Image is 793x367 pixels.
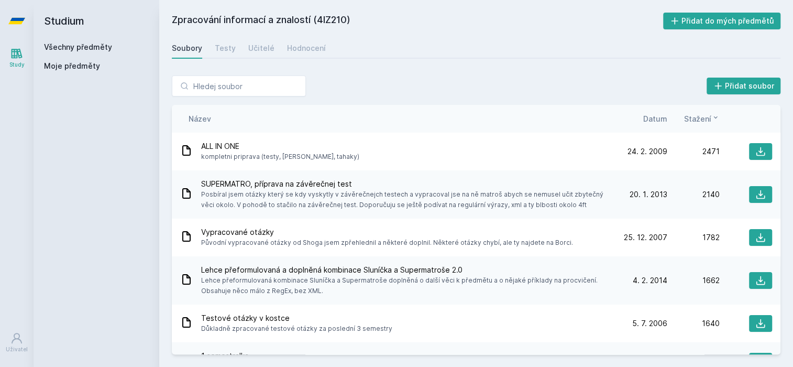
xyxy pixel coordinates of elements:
[624,232,667,243] span: 25. 12. 2007
[201,141,359,152] span: ALL IN ONE
[630,189,667,200] span: 20. 1. 2013
[667,146,720,157] div: 2471
[189,113,211,124] button: Název
[627,146,667,157] span: 24. 2. 2009
[633,275,667,286] span: 4. 2. 2014
[201,189,611,210] span: Posbíral jsem otázky který se kdy vyskytly v závěrečnejch testech a vypracoval jse na ně matroš a...
[172,43,202,53] div: Soubory
[9,61,25,69] div: Study
[215,38,236,59] a: Testy
[684,113,711,124] span: Stažení
[667,275,720,286] div: 1662
[667,318,720,329] div: 1640
[663,13,781,29] button: Přidat do mých předmětů
[215,43,236,53] div: Testy
[201,275,611,296] span: Lehce přeformulovaná kombinace Sluníčka a Supermatroše doplněná o další věci k předmětu a o nějak...
[684,113,720,124] button: Stažení
[248,43,274,53] div: Učitelé
[201,265,611,275] span: Lehce přeformulovaná a doplněná kombinace Sluníčka a Supermatroše 2.0
[287,43,326,53] div: Hodnocení
[632,318,667,329] span: 5. 7. 2006
[201,227,573,238] span: Vypracované otázky
[248,38,274,59] a: Učitelé
[201,351,283,361] span: 1 semestralka
[172,38,202,59] a: Soubory
[643,113,667,124] button: Datum
[44,61,100,71] span: Moje předměty
[2,327,31,359] a: Uživatel
[201,238,573,248] span: Původní vypracované otázky od Shoga jsem zpřehlednil a některé doplnil. Některé otázky chybí, ale...
[201,323,392,334] span: Důkladně zpracované testové otázky za poslední 3 semestry
[287,38,326,59] a: Hodnocení
[201,313,392,323] span: Testové otázky v kostce
[667,189,720,200] div: 2140
[44,42,112,51] a: Všechny předměty
[2,42,31,74] a: Study
[667,232,720,243] div: 1782
[172,75,306,96] input: Hledej soubor
[201,152,359,162] span: kompletni priprava (testy, [PERSON_NAME], tahaky)
[707,78,781,94] button: Přidat soubor
[201,179,611,189] span: SUPERMATRO, příprava na závěrečnej test
[6,346,28,353] div: Uživatel
[172,13,663,29] h2: Zpracování informací a znalostí (4IZ210)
